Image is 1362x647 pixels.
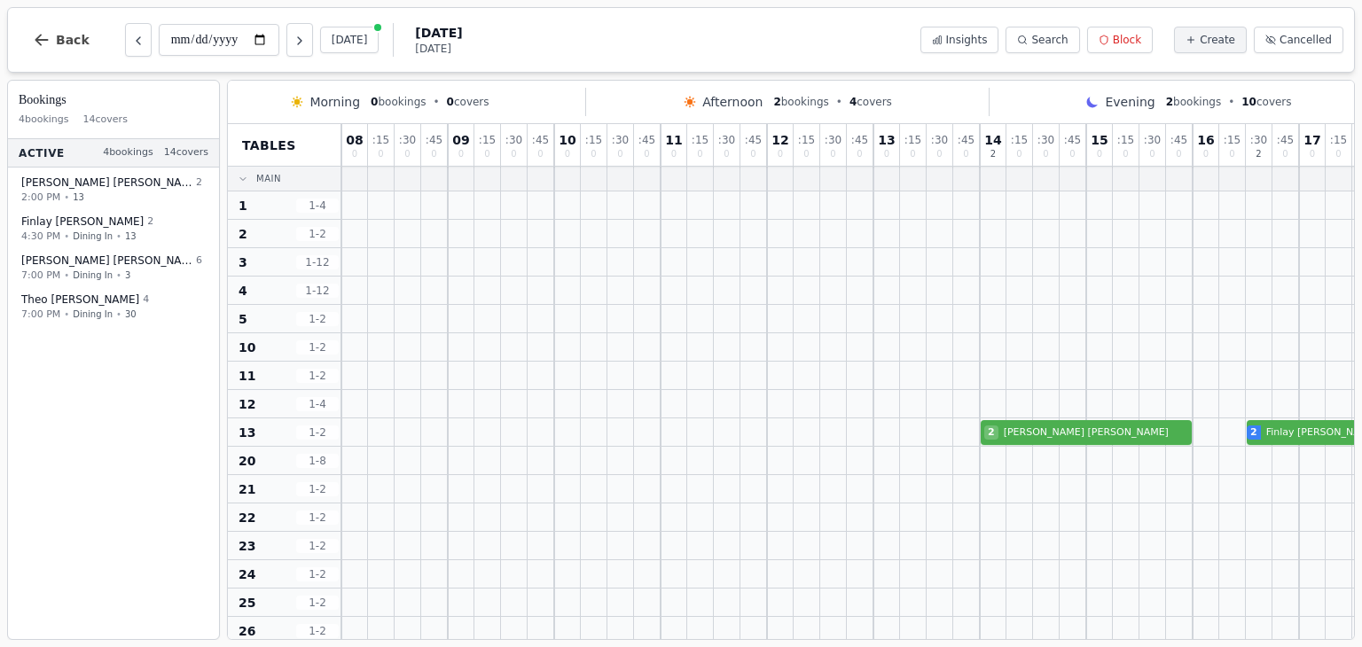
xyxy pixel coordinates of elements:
span: 0 [352,150,357,159]
span: 14 covers [83,113,128,128]
span: 1 - 8 [296,454,339,468]
span: : 30 [718,135,735,145]
span: 2 [196,175,202,191]
span: : 30 [399,135,416,145]
span: 0 [1149,150,1155,159]
span: 4 bookings [19,113,69,128]
span: : 30 [1250,135,1267,145]
span: : 15 [1224,135,1241,145]
span: 10 [1241,96,1256,108]
span: 0 [1123,150,1128,159]
span: • [434,95,440,109]
span: 2 [1250,425,1257,440]
span: Theo [PERSON_NAME] [21,292,139,307]
span: 1 - 2 [296,227,339,241]
span: : 30 [612,135,629,145]
h3: Bookings [19,91,208,109]
span: 0 [778,150,783,159]
span: • [64,308,69,321]
span: 4 [143,292,149,308]
span: 1 - 2 [296,624,339,638]
span: 0 [1043,150,1048,159]
span: Create [1200,33,1235,47]
span: covers [1241,95,1291,109]
span: 1 [239,197,247,214]
span: 1 - 2 [296,596,339,610]
span: 17 [1303,134,1320,146]
span: 16 [1197,134,1214,146]
span: 4:30 PM [21,229,60,244]
span: : 30 [931,135,948,145]
span: 0 [644,150,649,159]
span: Evening [1105,93,1155,111]
span: 0 [447,96,454,108]
span: : 15 [798,135,815,145]
span: 0 [537,150,543,159]
span: 1 - 2 [296,340,339,355]
span: 20 [239,452,255,470]
span: 0 [1282,150,1288,159]
span: Tables [242,136,296,154]
span: 25 [239,594,255,612]
span: : 45 [532,135,549,145]
span: bookings [1166,95,1221,109]
span: 1 - 12 [296,284,339,298]
span: • [1228,95,1234,109]
span: : 15 [372,135,389,145]
span: 0 [671,150,677,159]
span: : 15 [479,135,496,145]
button: Theo [PERSON_NAME]47:00 PM•Dining In•30 [12,286,215,328]
span: 4 bookings [103,145,153,160]
span: Dining In [73,230,113,243]
span: 0 [1016,150,1021,159]
span: Afternoon [702,93,763,111]
span: 2 [1256,150,1261,159]
button: Back [19,19,104,61]
span: 0 [936,150,942,159]
span: • [64,230,69,243]
span: 0 [378,150,383,159]
span: 23 [239,537,255,555]
span: 0 [697,150,702,159]
span: : 45 [958,135,975,145]
span: 13 [73,191,84,204]
span: 2:00 PM [21,190,60,205]
span: : 15 [904,135,921,145]
span: Back [56,34,90,46]
span: 7:00 PM [21,268,60,283]
span: 0 [1335,150,1341,159]
span: 09 [452,134,469,146]
span: • [64,269,69,282]
span: 14 [984,134,1001,146]
span: 0 [1310,150,1315,159]
span: : 45 [851,135,868,145]
span: • [116,308,121,321]
span: 0 [511,150,516,159]
span: : 30 [1144,135,1161,145]
span: [DATE] [415,42,462,56]
button: Block [1087,27,1153,53]
span: 1 - 2 [296,567,339,581]
button: [PERSON_NAME] [PERSON_NAME]67:00 PM•Dining In•3 [12,247,215,289]
button: Previous day [125,23,152,57]
span: 0 [617,150,622,159]
span: 0 [484,150,489,159]
span: 0 [458,150,464,159]
span: Insights [946,33,988,47]
span: 0 [431,150,436,159]
span: 26 [239,622,255,640]
span: 13 [125,230,137,243]
span: 21 [239,480,255,498]
span: Finlay [PERSON_NAME] [21,214,144,229]
span: 5 [239,310,247,328]
span: 13 [239,424,255,441]
span: 0 [1229,150,1234,159]
button: Create [1174,27,1247,53]
span: 0 [830,150,835,159]
span: 0 [1176,150,1181,159]
button: Cancelled [1254,27,1343,53]
span: 3 [125,269,130,282]
span: Cancelled [1280,33,1332,47]
span: 1 - 4 [296,199,339,213]
span: : 15 [1011,135,1028,145]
